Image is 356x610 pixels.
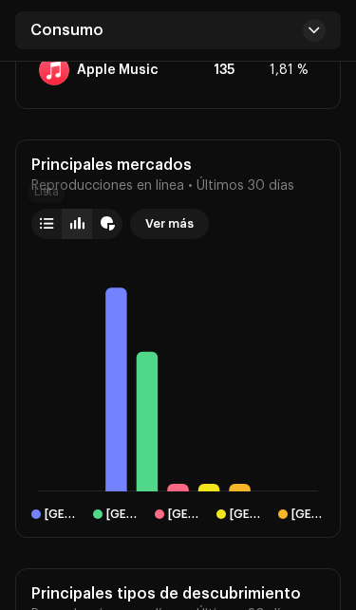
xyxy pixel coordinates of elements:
[31,156,294,175] div: Principales mercados
[77,63,159,78] div: Apple Music
[106,507,140,522] div: United States of America
[168,507,201,522] div: Canada
[188,178,193,194] span: •
[45,507,78,522] div: Mexico
[270,63,317,78] div: 1,81 %
[130,209,209,239] button: Ver más
[30,23,103,38] span: Consumo
[145,205,194,243] span: Ver más
[291,507,325,522] div: Spain
[31,584,301,603] div: Principales tipos de descubrimiento
[230,507,263,522] div: Guatemala
[214,63,262,78] div: 135
[31,178,184,194] span: Reproducciones en línea
[197,178,294,194] span: Últimos 30 días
